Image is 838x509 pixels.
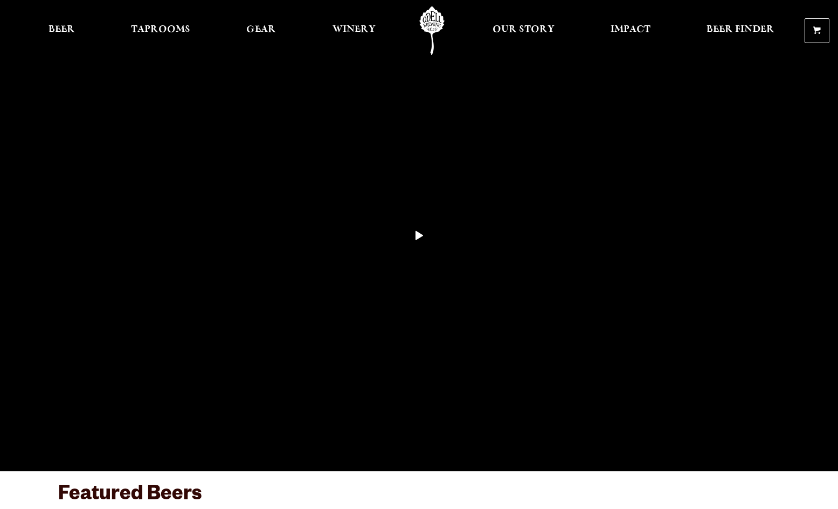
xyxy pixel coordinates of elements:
a: Beer Finder [700,6,781,55]
span: Beer [49,25,75,34]
span: Winery [333,25,376,34]
a: Our Story [486,6,562,55]
span: Beer Finder [707,25,774,34]
a: Winery [325,6,383,55]
a: Beer [41,6,82,55]
span: Gear [246,25,276,34]
span: Taprooms [131,25,190,34]
a: Odell Home [412,6,452,55]
span: Our Story [493,25,555,34]
span: Impact [611,25,650,34]
a: Gear [239,6,283,55]
a: Impact [604,6,657,55]
a: Taprooms [124,6,197,55]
